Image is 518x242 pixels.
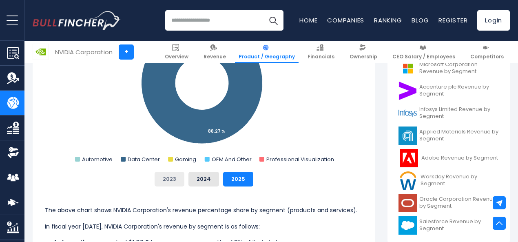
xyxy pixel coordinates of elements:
a: Product / Geography [235,41,299,63]
span: Microsoft Corporation Revenue by Segment [419,61,499,75]
img: AMAT logo [398,127,417,145]
a: Competitors [467,41,507,63]
a: Blog [412,16,429,24]
span: Product / Geography [239,53,295,60]
svg: NVIDIA Corporation's Revenue Share by Segment [45,2,363,165]
span: Workday Revenue by Segment [421,173,499,187]
button: Search [263,10,283,31]
a: CEO Salary / Employees [389,41,459,63]
span: Financials [308,53,334,60]
a: Financials [304,41,338,63]
a: Home [299,16,317,24]
img: MSFT logo [398,59,417,78]
p: In fiscal year [DATE], NVIDIA Corporation's revenue by segment is as follows: [45,222,363,231]
text: Professional Visualization [266,155,334,163]
a: Login [477,10,510,31]
span: Accenture plc Revenue by Segment [419,84,499,98]
a: Ranking [374,16,402,24]
a: Applied Materials Revenue by Segment [394,124,504,147]
a: Overview [161,41,192,63]
a: Oracle Corporation Revenue by Segment [394,192,504,214]
img: CRM logo [398,216,417,235]
span: Competitors [470,53,504,60]
a: Ownership [346,41,381,63]
span: Salesforce Revenue by Segment [419,218,499,232]
img: Ownership [7,147,19,159]
img: ADBE logo [398,149,419,167]
img: ACN logo [398,82,417,100]
img: Bullfincher logo [33,11,121,30]
img: NVDA logo [33,44,49,60]
a: Salesforce Revenue by Segment [394,214,504,237]
text: OEM And Other [212,155,252,163]
a: Infosys Limited Revenue by Segment [394,102,504,124]
button: 2025 [223,172,253,186]
a: Register [438,16,467,24]
span: Oracle Corporation Revenue by Segment [419,196,499,210]
span: Adobe Revenue by Segment [421,155,498,162]
a: Revenue [200,41,230,63]
a: Adobe Revenue by Segment [394,147,504,169]
a: Microsoft Corporation Revenue by Segment [394,57,504,80]
a: Workday Revenue by Segment [394,169,504,192]
a: Accenture plc Revenue by Segment [394,80,504,102]
a: + [119,44,134,60]
a: Go to homepage [33,11,120,30]
span: Ownership [350,53,377,60]
span: Revenue [204,53,226,60]
tspan: 88.27 % [208,128,225,134]
text: Automotive [82,155,113,163]
div: NVIDIA Corporation [55,47,113,57]
span: Overview [165,53,188,60]
img: INFY logo [398,104,417,122]
button: 2024 [188,172,219,186]
text: Data Center [128,155,160,163]
span: Applied Materials Revenue by Segment [419,129,499,142]
img: WDAY logo [398,171,418,190]
button: 2023 [155,172,184,186]
span: Infosys Limited Revenue by Segment [419,106,499,120]
text: Gaming [175,155,196,163]
p: The above chart shows NVIDIA Corporation's revenue percentage share by segment (products and serv... [45,205,363,215]
span: CEO Salary / Employees [392,53,455,60]
a: Companies [327,16,364,24]
img: ORCL logo [398,194,417,212]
